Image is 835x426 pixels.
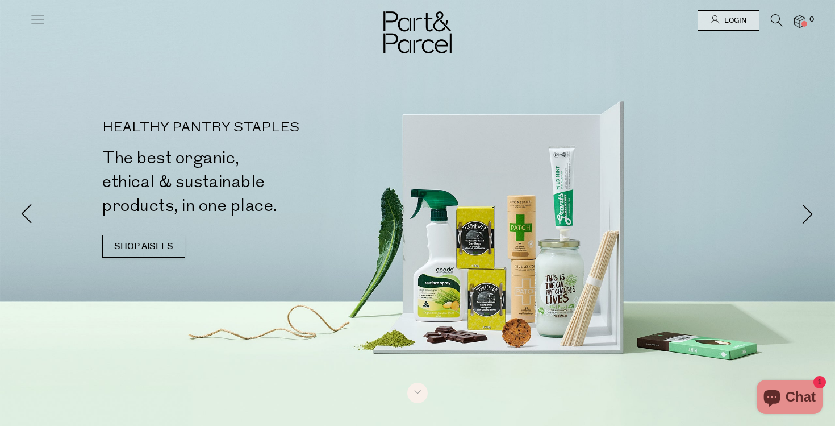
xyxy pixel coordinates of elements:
[721,16,746,26] span: Login
[794,15,805,27] a: 0
[102,121,422,135] p: HEALTHY PANTRY STAPLES
[102,146,422,218] h2: The best organic, ethical & sustainable products, in one place.
[383,11,452,53] img: Part&Parcel
[102,235,185,258] a: SHOP AISLES
[753,380,826,417] inbox-online-store-chat: Shopify online store chat
[698,10,759,31] a: Login
[807,15,817,25] span: 0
